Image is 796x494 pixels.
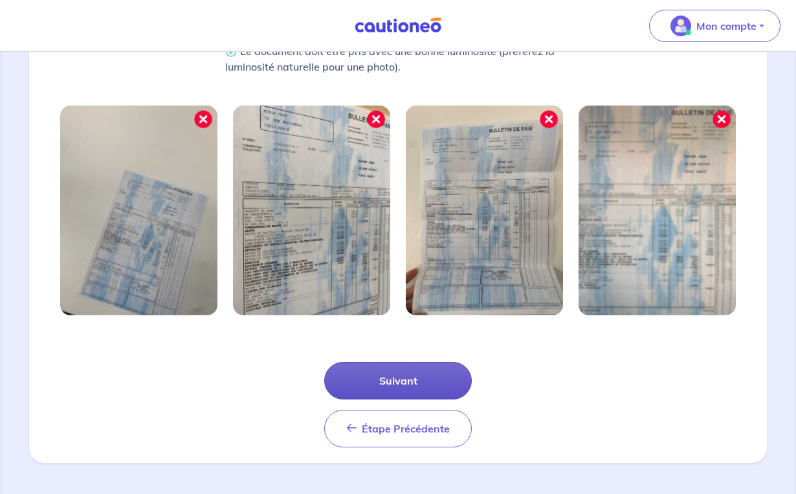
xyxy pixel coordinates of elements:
[349,17,447,34] img: Cautioneo
[579,106,736,315] img: Image mal cadrée 4
[649,10,780,42] button: illu_account_valid_menu.svgMon compte
[670,16,691,36] img: illu_account_valid_menu.svg
[324,410,472,447] button: Étape Précédente
[225,47,237,58] img: Check
[406,106,563,315] img: Image mal cadrée 3
[362,422,450,435] span: Étape Précédente
[233,106,390,315] img: Image mal cadrée 2
[324,362,472,399] button: Suivant
[696,18,757,34] p: Mon compte
[60,106,217,315] img: Image mal cadrée 1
